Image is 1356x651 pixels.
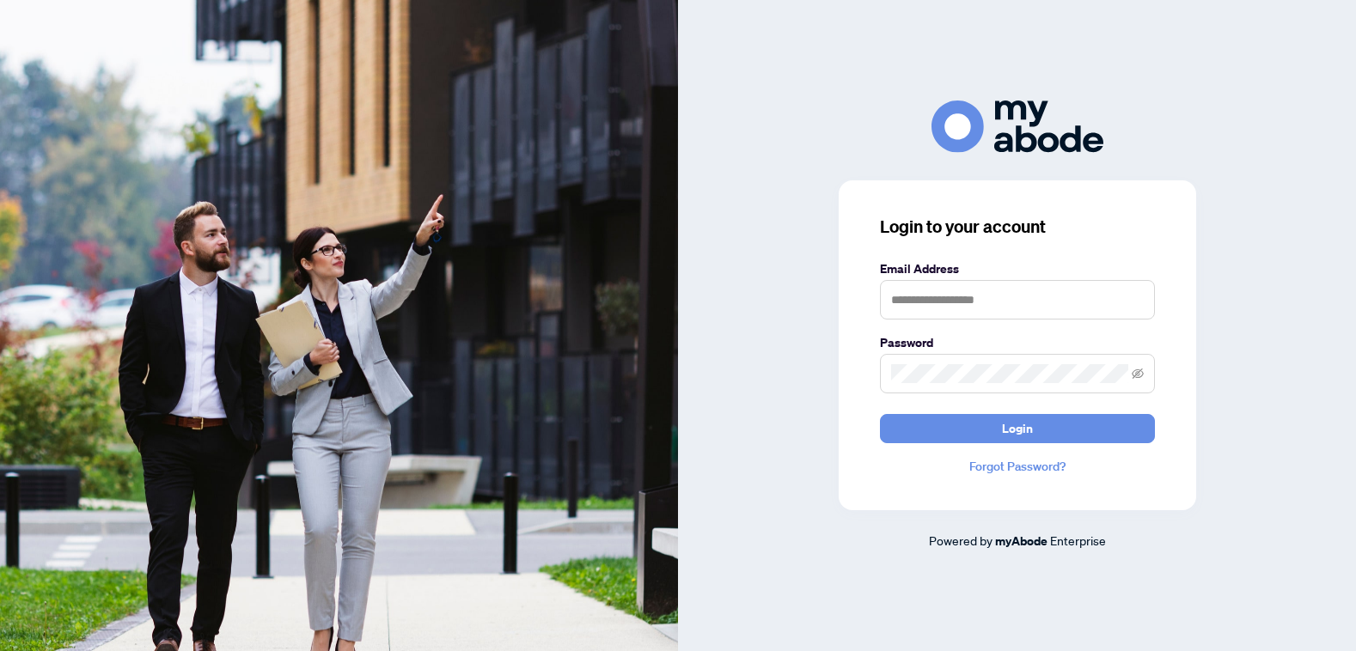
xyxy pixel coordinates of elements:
label: Email Address [880,259,1155,278]
span: eye-invisible [1132,368,1144,380]
img: ma-logo [931,100,1103,153]
span: Enterprise [1050,532,1106,548]
button: Login [880,414,1155,443]
span: Powered by [929,532,993,548]
a: Forgot Password? [880,457,1155,476]
h3: Login to your account [880,215,1155,239]
span: Login [1002,415,1033,442]
label: Password [880,333,1155,352]
a: myAbode [995,532,1048,551]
